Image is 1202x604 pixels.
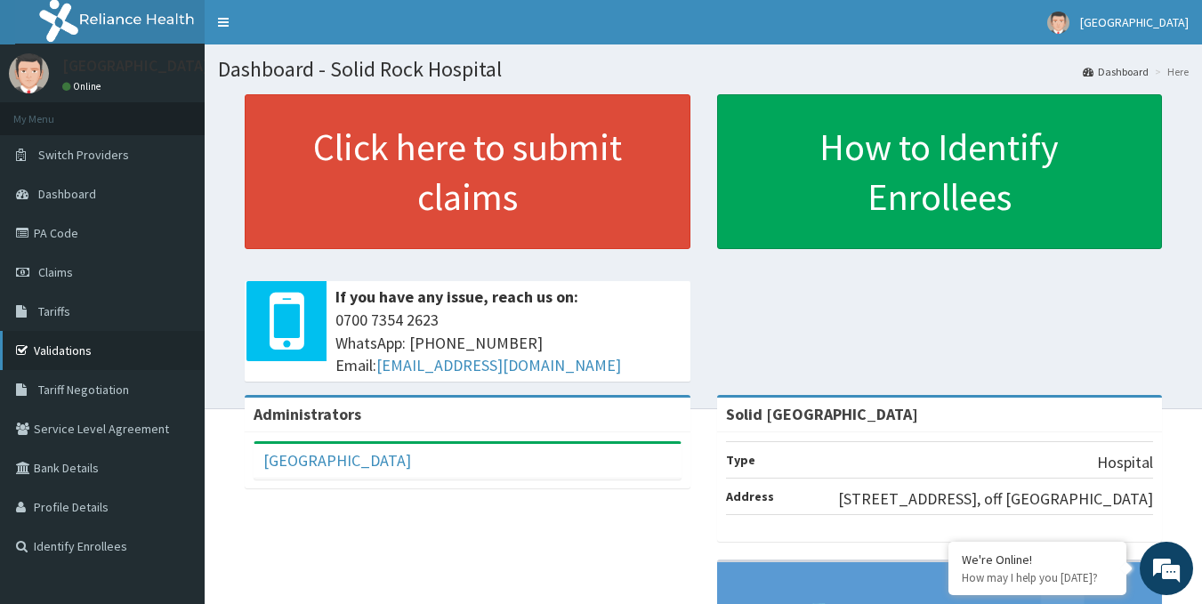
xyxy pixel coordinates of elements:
p: How may I help you today? [962,570,1113,585]
p: [GEOGRAPHIC_DATA] [62,58,209,74]
div: We're Online! [962,552,1113,568]
span: Tariffs [38,303,70,319]
a: Click here to submit claims [245,94,690,249]
img: User Image [9,53,49,93]
strong: Solid [GEOGRAPHIC_DATA] [726,404,918,424]
span: Dashboard [38,186,96,202]
span: Switch Providers [38,147,129,163]
a: Online [62,80,105,93]
a: Dashboard [1083,64,1149,79]
b: Administrators [254,404,361,424]
h1: Dashboard - Solid Rock Hospital [218,58,1189,81]
span: [GEOGRAPHIC_DATA] [1080,14,1189,30]
span: Claims [38,264,73,280]
b: Address [726,488,774,504]
li: Here [1150,64,1189,79]
span: Tariff Negotiation [38,382,129,398]
p: [STREET_ADDRESS], off [GEOGRAPHIC_DATA] [838,487,1153,511]
a: [EMAIL_ADDRESS][DOMAIN_NAME] [376,355,621,375]
span: 0700 7354 2623 WhatsApp: [PHONE_NUMBER] Email: [335,309,682,377]
a: How to Identify Enrollees [717,94,1163,249]
b: If you have any issue, reach us on: [335,286,578,307]
a: [GEOGRAPHIC_DATA] [263,450,411,471]
img: User Image [1047,12,1069,34]
p: Hospital [1097,451,1153,474]
b: Type [726,452,755,468]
